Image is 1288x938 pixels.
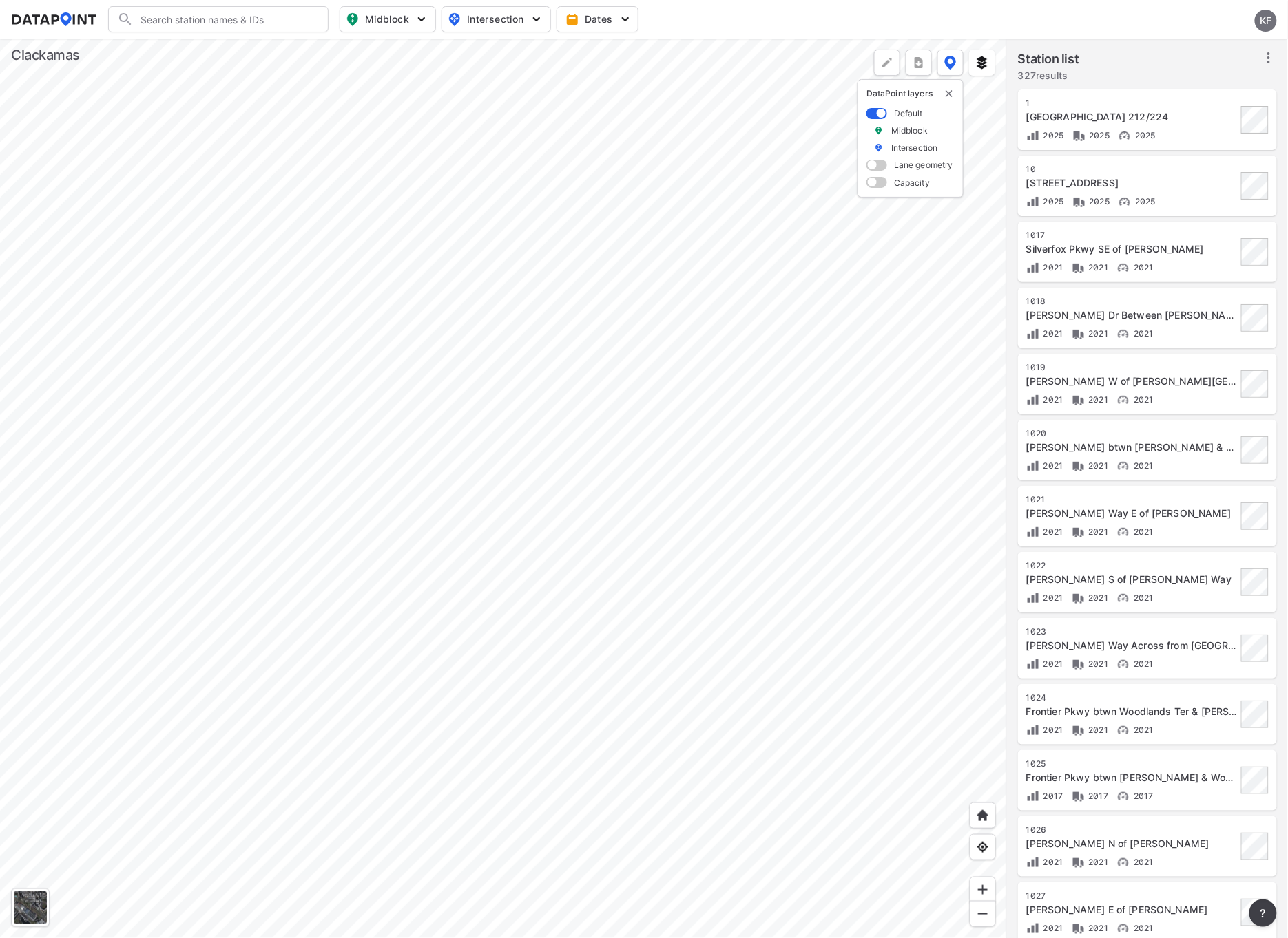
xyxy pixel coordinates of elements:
img: close-external-leyer.3061a1c7.svg [944,88,955,99]
div: Gaffney Ln E of Meyers Rd [1026,903,1237,917]
img: Vehicle speed [1116,327,1130,341]
span: 2021 [1130,923,1154,933]
img: Volume count [1026,459,1040,473]
img: data-point-layers.37681fc9.svg [944,56,957,70]
div: 10 [1026,164,1237,175]
span: 2021 [1040,659,1063,669]
img: Volume count [1026,525,1040,539]
span: 2021 [1086,659,1109,669]
button: more [906,50,932,76]
span: 2025 [1040,196,1064,206]
div: Toggle basemap [11,888,50,927]
img: +Dz8AAAAASUVORK5CYII= [880,56,894,70]
img: Vehicle class [1072,657,1086,671]
img: Vehicle speed [1118,129,1132,142]
div: 1019 [1026,362,1237,373]
img: Vehicle class [1072,195,1086,209]
div: 1021 [1026,494,1237,505]
span: 2021 [1086,725,1109,735]
img: Volume count [1026,855,1040,869]
img: Vehicle class [1072,327,1086,341]
img: Vehicle class [1072,789,1086,803]
span: ? [1258,905,1269,921]
img: Vehicle speed [1116,459,1130,473]
span: 2021 [1130,659,1154,669]
span: 2021 [1130,725,1154,735]
span: 2025 [1132,130,1156,140]
label: Default [894,107,923,119]
span: 2021 [1086,923,1109,933]
span: 2021 [1130,328,1154,339]
span: 2021 [1086,593,1109,603]
div: Meyers Rd N of Gaffney Ln [1026,837,1237,851]
span: 2021 [1040,725,1063,735]
img: Vehicle class [1072,129,1086,142]
img: Vehicle class [1072,723,1086,737]
span: 2021 [1040,923,1063,933]
div: Clairmont Way Across from Hillendale Park [1026,639,1237,652]
img: Vehicle speed [1116,591,1130,605]
img: Volume count [1026,723,1040,737]
div: Carmelita Dr Between Leland Rd and Carmelita Dr [1026,308,1237,322]
div: 1023 [1026,626,1237,637]
img: calendar-gold.39a51dde.svg [565,12,579,26]
span: Midblock [346,11,427,28]
div: Meyers Rd S of Clairmont Way [1026,573,1237,586]
img: Volume count [1026,657,1040,671]
img: Volume count [1026,327,1040,341]
div: 1018 [1026,296,1237,307]
span: 2017 [1040,791,1063,801]
div: 1022 [1026,560,1237,571]
img: ZvzfEJKXnyWIrJytrsY285QMwk63cM6Drc+sIAAAAASUVORK5CYII= [976,883,990,897]
span: 2021 [1040,328,1063,339]
span: 2021 [1086,262,1109,273]
div: 1027 [1026,891,1237,902]
div: Clairmont Way E of Leland Rd [1026,507,1237,520]
div: 132nd Ave S Of Sunnyside [1026,176,1237,190]
div: 1025 [1026,758,1237,769]
div: Home [970,802,996,829]
img: 5YPKRKmlfpI5mqlR8AD95paCi+0kK1fRFDJSaMmawlwaeJcJwk9O2fotCW5ve9gAAAAASUVORK5CYII= [530,12,543,26]
div: Frontier Pkwy btwn Meyers & Woodlands [1026,771,1237,785]
img: Vehicle speed [1116,789,1130,803]
label: Station list [1018,50,1079,69]
img: Volume count [1026,789,1040,803]
div: 1026 [1026,824,1237,835]
span: 2021 [1130,262,1154,273]
button: Intersection [442,6,551,32]
img: Volume count [1026,195,1040,209]
img: Vehicle class [1072,591,1086,605]
span: 2021 [1040,394,1063,405]
img: MAAAAAElFTkSuQmCC [976,907,990,921]
img: marker_Midblock.5ba75e30.svg [874,125,884,136]
p: DataPoint layers [866,88,955,99]
span: 2017 [1086,791,1109,801]
button: Dates [557,6,638,32]
img: Vehicle class [1072,525,1086,539]
img: +XpAUvaXAN7GudzAAAAAElFTkSuQmCC [976,809,990,822]
div: 1020 [1026,428,1237,439]
img: Vehicle speed [1116,525,1130,539]
span: 2025 [1040,130,1064,140]
img: map_pin_int.54838e6b.svg [446,11,463,28]
div: 102nd Ave N Of Hwy 212/224 [1026,110,1237,124]
div: Polygon tool [874,50,900,76]
div: Clackamas [11,45,80,65]
div: Zoom out [970,901,996,927]
div: Silverfox Pkwy SE of Leland Rd [1026,242,1237,256]
span: 2021 [1040,262,1063,273]
img: Volume count [1026,921,1040,935]
img: Vehicle speed [1116,261,1130,275]
label: Capacity [894,177,930,189]
div: 1 [1026,98,1237,109]
label: Midblock [891,125,928,136]
label: Intersection [891,142,938,153]
button: delete [944,88,955,99]
span: 2021 [1040,857,1063,867]
div: KF [1255,10,1277,32]
img: xqJnZQTG2JQi0x5lvmkeSNbbgIiQD62bqHG8IfrOzanD0FsRdYrij6fAAAAAElFTkSuQmCC [912,56,926,70]
button: DataPoint layers [937,50,964,76]
img: Volume count [1026,591,1040,605]
span: 2017 [1130,791,1154,801]
img: Volume count [1026,261,1040,275]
